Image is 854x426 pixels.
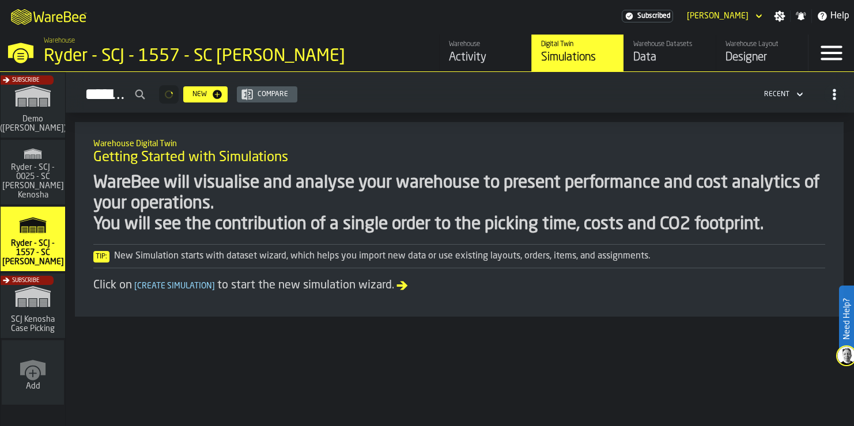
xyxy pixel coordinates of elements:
[531,35,624,71] a: link-to-/wh/i/fcc31a91-0955-4476-b436-313eac94fd17/simulations
[633,50,706,66] div: Data
[725,40,799,48] div: Warehouse Layout
[840,287,853,351] label: Need Help?
[93,173,825,235] div: WareBee will visualise and analyse your warehouse to present performance and cost analytics of yo...
[134,282,137,290] span: [
[622,10,673,22] div: Menu Subscription
[93,149,288,167] span: Getting Started with Simulations
[12,277,39,284] span: Subscribe
[637,12,670,20] span: Subscribed
[759,88,806,101] div: DropdownMenuValue-4
[808,35,854,71] label: button-toggle-Menu
[633,40,706,48] div: Warehouse Datasets
[682,9,765,23] div: DropdownMenuValue-Kevin Cassidy
[188,90,211,98] div: New
[1,140,65,207] a: link-to-/wh/i/09dab83b-01b9-46d8-b134-ab87bee612a6/simulations
[12,77,39,83] span: Subscribe
[541,50,614,66] div: Simulations
[212,282,215,290] span: ]
[66,72,854,113] h2: button-Simulations
[93,251,109,263] span: Tip:
[449,40,522,48] div: Warehouse
[716,35,808,71] a: link-to-/wh/i/fcc31a91-0955-4476-b436-313eac94fd17/designer
[1,273,65,340] a: link-to-/wh/i/638d0423-b140-4e91-904b-c46285f9ecab/simulations
[237,86,297,102] button: button-Compare
[830,9,849,23] span: Help
[764,90,789,98] div: DropdownMenuValue-4
[75,122,844,317] div: ItemListCard-
[2,340,64,407] a: link-to-/wh/new
[154,85,183,104] div: ButtonLoadMore-Loading...-Prev-First-Last
[132,282,217,290] span: Create Simulation
[769,10,790,22] label: button-toggle-Settings
[1,207,65,273] a: link-to-/wh/i/fcc31a91-0955-4476-b436-313eac94fd17/simulations
[541,40,614,48] div: Digital Twin
[183,86,228,102] button: button-New
[812,9,854,23] label: button-toggle-Help
[622,10,673,22] a: link-to-/wh/i/fcc31a91-0955-4476-b436-313eac94fd17/settings/billing
[725,50,799,66] div: Designer
[1,73,65,140] a: link-to-/wh/i/dbcf2930-f09f-4140-89fc-d1e1c3a767ca/simulations
[84,131,834,173] div: title-Getting Started with Simulations
[687,12,749,21] div: DropdownMenuValue-Kevin Cassidy
[624,35,716,71] a: link-to-/wh/i/fcc31a91-0955-4476-b436-313eac94fd17/data
[44,37,75,45] span: Warehouse
[439,35,531,71] a: link-to-/wh/i/fcc31a91-0955-4476-b436-313eac94fd17/feed/
[44,46,355,67] div: Ryder - SCJ - 1557 - SC [PERSON_NAME]
[449,50,522,66] div: Activity
[93,277,825,294] div: Click on to start the new simulation wizard.
[26,382,40,391] span: Add
[93,249,825,263] div: New Simulation starts with dataset wizard, which helps you import new data or use existing layout...
[93,137,825,149] h2: Sub Title
[253,90,293,98] div: Compare
[791,10,811,22] label: button-toggle-Notifications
